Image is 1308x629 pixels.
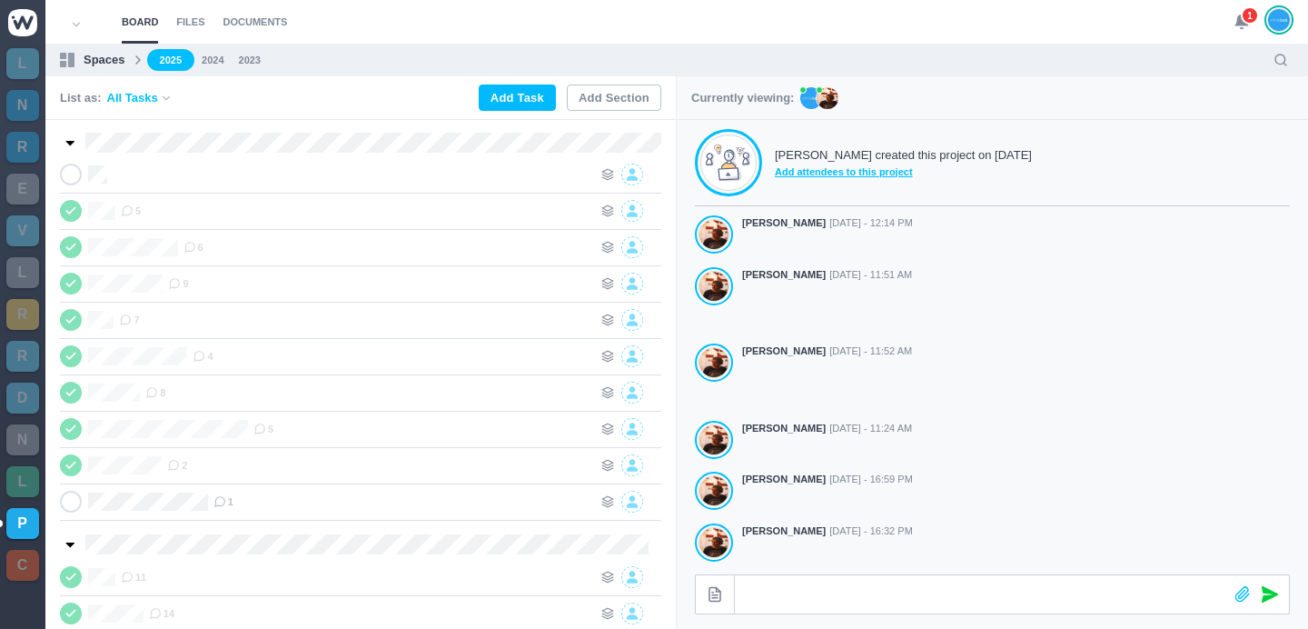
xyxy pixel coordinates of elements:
img: João Tosta [1268,8,1290,32]
a: V [6,215,39,246]
div: List as: [60,89,173,107]
img: Antonio Lopes [699,271,728,302]
strong: [PERSON_NAME] [742,421,826,436]
strong: [PERSON_NAME] [742,267,826,283]
img: JT [800,87,822,109]
p: [PERSON_NAME] created this project on [DATE] [775,146,1032,165]
strong: [PERSON_NAME] [742,215,826,231]
span: [DATE] - 16:32 PM [829,524,913,539]
a: L [6,466,39,497]
a: L [6,48,39,79]
img: winio [8,9,37,36]
a: E [6,174,39,205]
a: 2025 [147,49,194,72]
button: Add Task [479,85,556,111]
a: 2024 [202,53,223,68]
img: Antonio Lopes [699,424,728,455]
img: Antonio Lopes [699,475,728,506]
button: Add Section [567,85,661,111]
strong: [PERSON_NAME] [742,344,826,359]
a: R [6,341,39,372]
span: All Tasks [107,89,158,107]
a: R [6,132,39,163]
strong: [PERSON_NAME] [742,524,826,539]
strong: [PERSON_NAME] [742,472,826,487]
img: spaces [60,53,74,67]
a: L [6,257,39,288]
img: No messages [706,144,751,182]
a: N [6,90,39,121]
span: Add attendees to this project [775,165,1032,180]
p: Currently viewing: [691,89,794,107]
img: AL [817,87,838,109]
img: Antonio Lopes [699,347,728,378]
a: C [6,550,39,581]
a: 2023 [239,53,261,68]
a: D [6,383,39,414]
p: Spaces [84,51,125,69]
a: R [6,299,39,330]
span: [DATE] - 11:52 AM [829,344,912,359]
a: P [6,508,39,539]
span: [DATE] - 16:59 PM [829,472,913,487]
img: Antonio Lopes [699,527,728,558]
a: N [6,424,39,455]
span: [DATE] - 11:51 AM [829,267,912,283]
span: [DATE] - 12:14 PM [829,215,913,231]
span: [DATE] - 11:24 AM [829,421,912,436]
img: Antonio Lopes [699,219,728,250]
span: 1 [1241,6,1259,25]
